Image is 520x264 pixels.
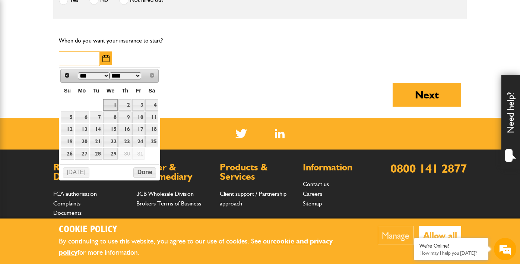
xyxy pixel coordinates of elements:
[61,111,74,123] a: 5
[90,148,102,160] a: 28
[235,129,247,138] img: Twitter
[13,41,31,52] img: d_20077148190_company_1631870298795_20077148190
[132,99,145,111] a: 3
[149,88,155,94] span: Saturday
[75,124,89,135] a: 13
[90,136,102,147] a: 21
[63,167,90,178] button: [DATE]
[103,136,118,147] a: 22
[303,163,378,172] h2: Information
[103,111,118,123] a: 8
[145,111,158,123] a: 11
[136,190,194,197] a: JCB Wholesale Division
[275,129,285,138] a: LinkedIn
[145,136,158,147] a: 25
[102,55,110,62] img: Choose date
[10,69,136,85] input: Enter your last name
[64,72,70,78] span: Prev
[59,224,355,236] h2: Cookie Policy
[220,190,286,207] a: Client support / Partnership approach
[90,111,102,123] a: 7
[39,42,125,51] div: Chat with us now
[75,136,89,147] a: 20
[419,243,483,249] div: We're Online!
[118,136,131,147] a: 23
[419,226,461,245] button: Allow all
[107,88,114,94] span: Wednesday
[303,180,329,188] a: Contact us
[133,167,156,178] button: Done
[61,70,72,81] a: Prev
[10,91,136,107] input: Enter your email address
[390,161,467,176] a: 0800 141 2877
[61,124,74,135] a: 12
[118,99,131,111] a: 2
[145,99,158,111] a: 4
[220,163,295,182] h2: Products & Services
[61,148,74,160] a: 26
[53,200,80,207] a: Complaints
[132,124,145,135] a: 17
[59,36,186,45] p: When do you want your insurance to start?
[122,88,129,94] span: Thursday
[10,113,136,129] input: Enter your phone number
[103,124,118,135] a: 15
[78,88,86,94] span: Monday
[75,148,89,160] a: 27
[10,135,136,201] textarea: Type your message and hit 'Enter'
[93,88,99,94] span: Tuesday
[501,75,520,169] div: Need help?
[145,124,158,135] a: 18
[136,88,141,94] span: Friday
[303,200,322,207] a: Sitemap
[101,207,135,217] em: Start Chat
[136,163,212,182] h2: Broker & Intermediary
[275,129,285,138] img: Linked In
[118,111,131,123] a: 9
[103,148,118,160] a: 29
[53,190,97,197] a: FCA authorisation
[75,111,89,123] a: 6
[393,83,461,107] button: Next
[53,209,82,216] a: Documents
[59,236,355,258] p: By continuing to use this website, you agree to our use of cookies. See our for more information.
[419,250,483,256] p: How may I help you today?
[136,200,201,207] a: Brokers Terms of Business
[132,136,145,147] a: 24
[303,190,322,197] a: Careers
[53,163,129,182] h2: Regulations & Documents
[122,4,140,22] div: Minimize live chat window
[64,88,71,94] span: Sunday
[90,124,102,135] a: 14
[103,99,118,111] a: 1
[132,111,145,123] a: 10
[118,124,131,135] a: 16
[61,136,74,147] a: 19
[378,226,413,245] button: Manage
